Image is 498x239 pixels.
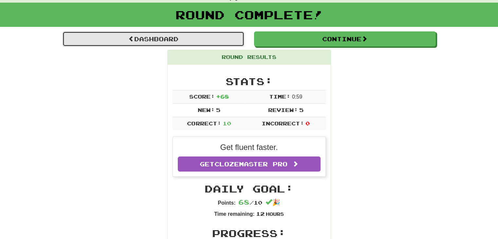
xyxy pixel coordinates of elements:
[168,50,331,64] div: Round Results
[305,120,310,126] span: 0
[256,211,264,217] span: 12
[262,120,304,126] span: Incorrect:
[214,160,287,168] span: Clozemaster Pro
[266,199,280,206] span: 🎉
[2,8,496,21] h1: Round Complete!
[214,211,254,217] strong: Time remaining:
[216,107,220,113] span: 5
[223,120,231,126] span: 10
[268,107,298,113] span: Review:
[198,107,215,113] span: New:
[173,76,326,87] h2: Stats:
[218,200,235,206] strong: Points:
[292,94,302,100] span: 0 : 59
[254,31,436,46] button: Continue
[178,142,321,153] p: Get fluent faster.
[216,93,229,100] span: + 68
[299,107,304,113] span: 5
[238,198,249,206] span: 68
[173,183,326,194] h2: Daily Goal:
[178,156,321,172] a: GetClozemaster Pro
[238,199,262,206] span: / 10
[173,228,326,239] h2: Progress:
[63,31,244,46] a: Dashboard
[269,93,290,100] span: Time:
[189,93,215,100] span: Score:
[266,211,284,217] small: Hours
[187,120,221,126] span: Correct:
